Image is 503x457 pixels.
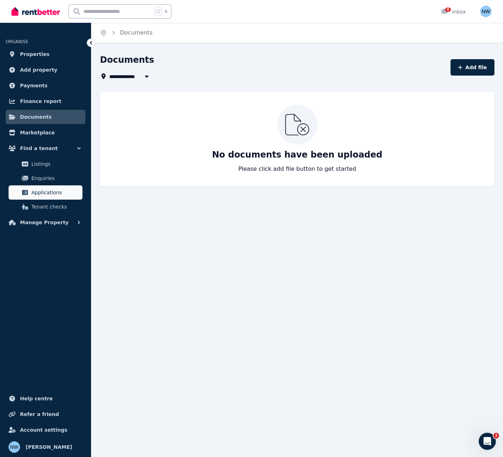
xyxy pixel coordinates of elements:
span: Tenant checks [31,202,80,211]
span: Refer a friend [20,410,59,419]
p: No documents have been uploaded [212,149,382,160]
span: 4 [445,7,451,12]
nav: Breadcrumb [91,23,161,43]
span: Properties [20,50,50,58]
span: Documents [20,113,52,121]
span: Account settings [20,426,67,434]
span: [PERSON_NAME] [26,443,72,451]
img: Nicole Welch [9,441,20,453]
img: Nicole Welch [480,6,492,17]
div: Inbox [441,8,466,15]
p: Please click add file button to get started [238,165,356,173]
a: Add property [6,63,85,77]
a: Finance report [6,94,85,108]
a: Documents [6,110,85,124]
a: Account settings [6,423,85,437]
span: k [165,9,167,14]
img: RentBetter [11,6,60,17]
a: Marketplace [6,125,85,140]
a: Listings [9,157,82,171]
span: ORGANISE [6,39,28,44]
h1: Documents [100,54,154,66]
a: Properties [6,47,85,61]
span: 2 [493,433,499,438]
span: Applications [31,188,80,197]
span: Add property [20,66,57,74]
iframe: Intercom live chat [479,433,496,450]
button: Add file [451,59,494,76]
span: Finance report [20,97,61,106]
a: Applications [9,185,82,200]
span: Find a tenant [20,144,58,153]
a: Documents [120,29,152,36]
span: Payments [20,81,47,90]
button: Find a tenant [6,141,85,155]
span: Listings [31,160,80,168]
button: Manage Property [6,215,85,230]
span: Help centre [20,394,53,403]
span: Marketplace [20,128,55,137]
a: Tenant checks [9,200,82,214]
a: Payments [6,78,85,93]
span: Manage Property [20,218,69,227]
a: Help centre [6,391,85,406]
a: Refer a friend [6,407,85,421]
span: Enquiries [31,174,80,183]
a: Enquiries [9,171,82,185]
